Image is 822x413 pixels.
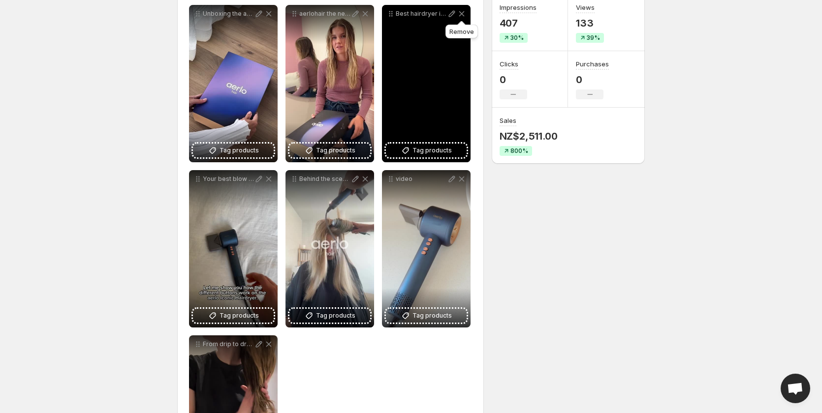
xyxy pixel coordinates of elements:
button: Tag products [386,144,467,157]
button: Tag products [193,144,274,157]
div: Your best blow dry just a couple of buttons away The first is the link in the bio shop now aerloh... [189,170,278,327]
div: aerlohair the newest kid on the block Very very impressed adgiftTag products [285,5,374,162]
button: Tag products [386,309,467,323]
span: 30% [510,34,524,42]
div: Behind the scenes blow out testing by our friend and hair queen - hairt_essaTag products [285,170,374,327]
p: video [396,175,447,183]
h3: Clicks [500,59,518,69]
div: Unboxing the aerlo Iconic hairdryer 3 attachments Endless styles One powerful tool From sleek blo... [189,5,278,162]
div: Best hairdryer in [GEOGRAPHIC_DATA] This is the oneTag products [382,5,471,162]
p: Your best blow dry just a couple of buttons away The first is the link in the bio shop now aerloh... [203,175,254,183]
span: 800% [510,147,528,155]
h3: Views [576,2,595,12]
button: Tag products [289,144,370,157]
p: Behind the scenes blow out testing by our friend and hair queen - hairt_essa [299,175,350,183]
p: 0 [500,74,527,86]
span: 39% [587,34,600,42]
p: 407 [500,17,537,29]
p: 133 [576,17,604,29]
h3: Purchases [576,59,609,69]
h3: Impressions [500,2,537,12]
span: Tag products [316,311,355,321]
p: Best hairdryer in [GEOGRAPHIC_DATA] This is the one [396,10,447,18]
button: Tag products [289,309,370,323]
span: Tag products [412,311,452,321]
button: Tag products [193,309,274,323]
p: NZ$2,511.00 [500,130,558,142]
h3: Sales [500,116,516,125]
div: videoTag products [382,170,471,327]
p: aerlohair the newest kid on the block Very very impressed adgift [299,10,350,18]
span: Tag products [220,146,259,155]
a: Open chat [781,374,810,403]
p: Unboxing the aerlo Iconic hairdryer 3 attachments Endless styles One powerful tool From sleek blo... [203,10,254,18]
span: Tag products [412,146,452,155]
span: Tag products [316,146,355,155]
p: From drip to dry in record time haircareroutine aerlohair hairdryer [203,340,254,348]
p: 0 [576,74,609,86]
span: Tag products [220,311,259,321]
